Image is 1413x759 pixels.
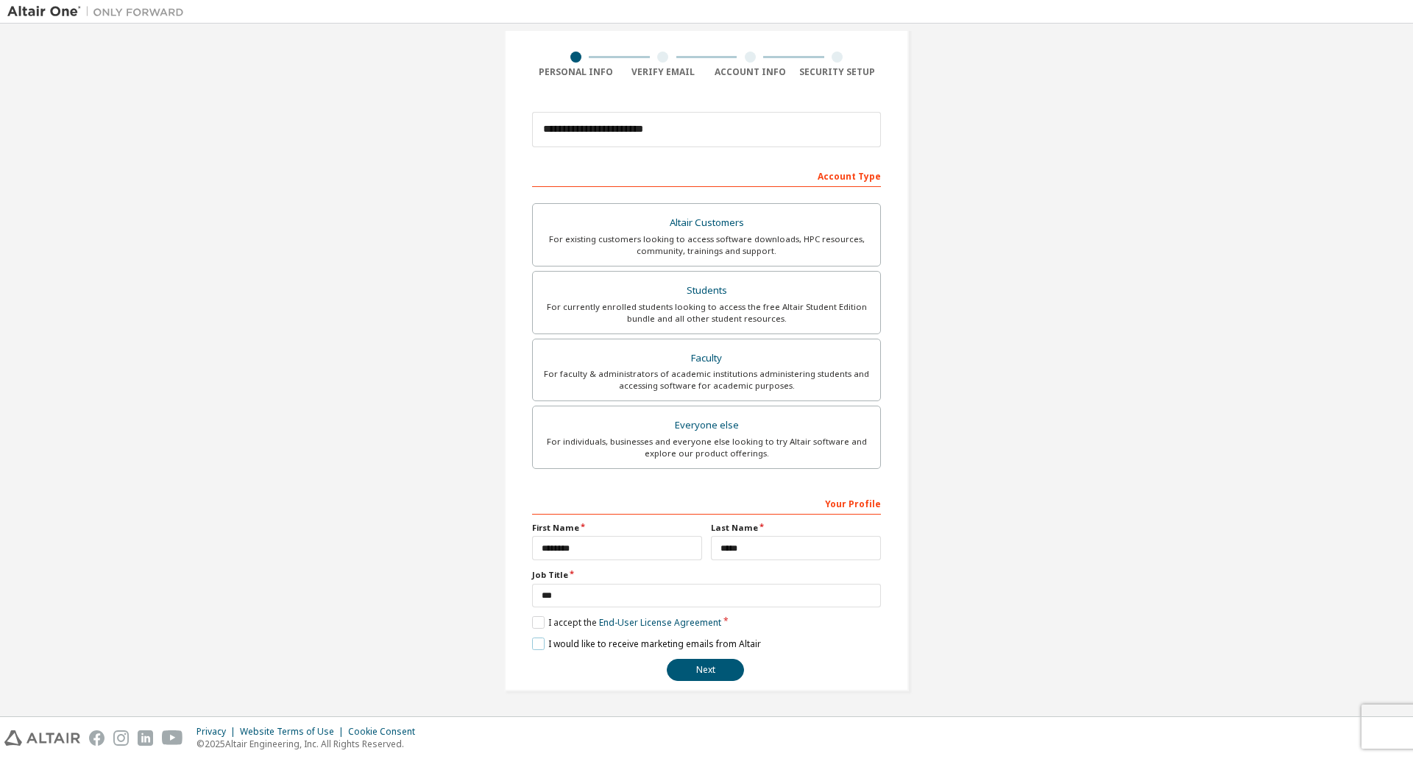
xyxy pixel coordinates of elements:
[532,163,881,187] div: Account Type
[532,491,881,515] div: Your Profile
[113,730,129,746] img: instagram.svg
[7,4,191,19] img: Altair One
[532,66,620,78] div: Personal Info
[542,213,871,233] div: Altair Customers
[532,522,702,534] label: First Name
[706,66,794,78] div: Account Info
[240,726,348,738] div: Website Terms of Use
[542,280,871,301] div: Students
[711,522,881,534] label: Last Name
[542,436,871,459] div: For individuals, businesses and everyone else looking to try Altair software and explore our prod...
[532,616,721,629] label: I accept the
[599,616,721,629] a: End-User License Agreement
[620,66,707,78] div: Verify Email
[162,730,183,746] img: youtube.svg
[532,569,881,581] label: Job Title
[89,730,105,746] img: facebook.svg
[542,348,871,369] div: Faculty
[542,415,871,436] div: Everyone else
[794,66,882,78] div: Security Setup
[667,659,744,681] button: Next
[348,726,424,738] div: Cookie Consent
[542,301,871,325] div: For currently enrolled students looking to access the free Altair Student Edition bundle and all ...
[4,730,80,746] img: altair_logo.svg
[542,233,871,257] div: For existing customers looking to access software downloads, HPC resources, community, trainings ...
[196,738,424,750] p: © 2025 Altair Engineering, Inc. All Rights Reserved.
[138,730,153,746] img: linkedin.svg
[542,368,871,392] div: For faculty & administrators of academic institutions administering students and accessing softwa...
[196,726,240,738] div: Privacy
[532,638,761,650] label: I would like to receive marketing emails from Altair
